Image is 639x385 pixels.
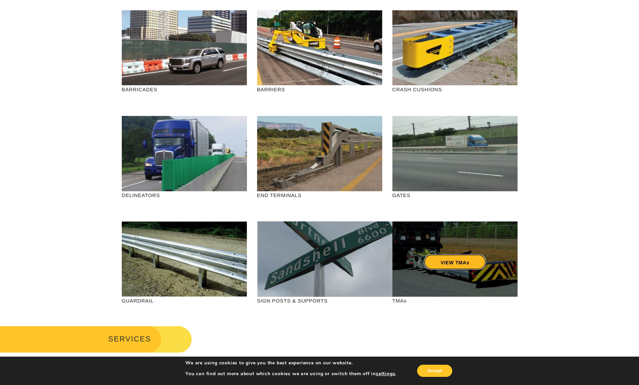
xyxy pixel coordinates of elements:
p: You can find out more about which cookies we are using or switch them off in . [185,371,396,377]
a: VIEW TMAs [424,254,486,270]
p: CRASH CUSHIONS [392,86,518,93]
p: DELINEATORS [122,191,247,199]
p: We are using cookies to give you the best experience on our website. [185,360,396,366]
p: TMAs [392,297,518,305]
p: END TERMINALS [257,191,382,199]
p: BARRIERS [257,86,382,93]
button: Accept [417,365,452,377]
p: BARRICADES [122,86,247,93]
p: GATES [392,191,518,199]
button: settings [376,371,395,377]
p: GUARDRAIL [122,297,247,305]
p: SIGN POSTS & SUPPORTS [257,297,382,305]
